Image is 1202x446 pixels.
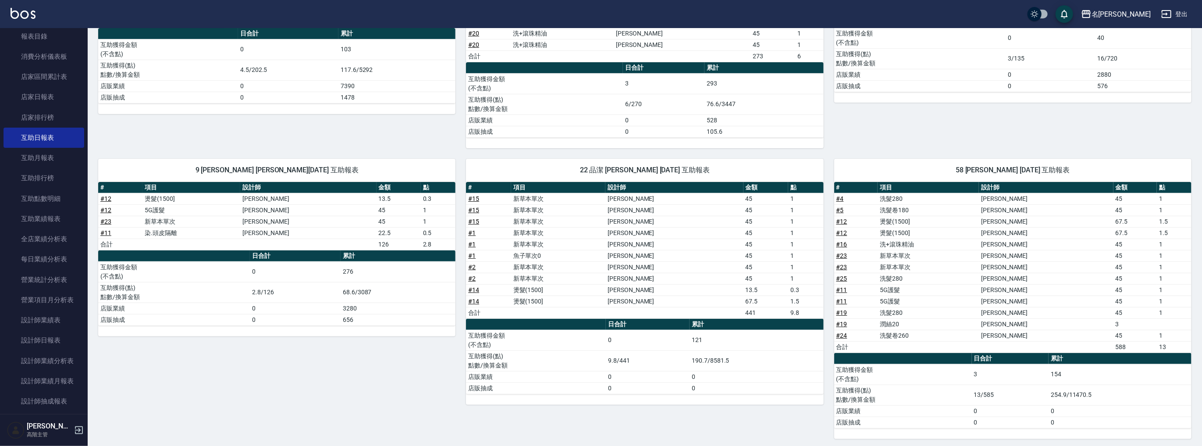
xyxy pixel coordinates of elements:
[1113,330,1157,341] td: 45
[836,252,847,259] a: #23
[1113,182,1157,193] th: 金額
[4,249,84,269] a: 每日業績分析表
[743,307,788,318] td: 441
[979,273,1113,284] td: [PERSON_NAME]
[743,193,788,204] td: 45
[979,318,1113,330] td: [PERSON_NAME]
[4,26,84,46] a: 報表目錄
[979,250,1113,261] td: [PERSON_NAME]
[606,319,690,330] th: 日合計
[466,126,623,137] td: 店販抽成
[878,227,979,239] td: 燙髮(1500]
[878,284,979,296] td: 5G護髮
[743,204,788,216] td: 45
[238,28,338,39] th: 日合計
[743,261,788,273] td: 45
[834,182,878,193] th: #
[704,126,823,137] td: 105.6
[1113,273,1157,284] td: 45
[836,229,847,236] a: #12
[100,229,111,236] a: #11
[1113,239,1157,250] td: 45
[511,273,605,284] td: 新草本單次
[4,391,84,411] a: 設計師抽成報表
[605,296,743,307] td: [PERSON_NAME]
[623,62,704,74] th: 日合計
[466,319,823,394] table: a dense table
[240,227,376,239] td: [PERSON_NAME]
[27,431,71,439] p: 高階主管
[606,350,690,371] td: 9.8/441
[1113,193,1157,204] td: 45
[511,193,605,204] td: 新草本單次
[605,261,743,273] td: [PERSON_NAME]
[338,60,455,80] td: 117.6/5292
[1113,227,1157,239] td: 67.5
[1078,5,1154,23] button: 名[PERSON_NAME]
[795,39,823,50] td: 1
[836,275,847,282] a: #25
[834,341,878,353] td: 合計
[466,182,823,319] table: a dense table
[4,330,84,350] a: 設計師日報表
[878,307,979,318] td: 洗髮280
[421,193,456,204] td: 0.3
[98,182,455,250] table: a dense table
[4,411,84,432] a: 設計師排行榜
[878,318,979,330] td: 潤絲20
[421,239,456,250] td: 2.8
[836,298,847,305] a: #11
[1157,330,1191,341] td: 1
[100,195,111,202] a: #12
[1157,204,1191,216] td: 1
[1095,69,1191,80] td: 2880
[878,330,979,341] td: 洗髮卷260
[98,282,250,303] td: 互助獲得(點) 點數/換算金額
[468,252,476,259] a: #1
[98,182,142,193] th: #
[788,193,824,204] td: 1
[4,310,84,330] a: 設計師業績表
[142,227,240,239] td: 染.頭皮隔離
[751,39,796,50] td: 45
[788,227,824,239] td: 1
[238,80,338,92] td: 0
[7,421,25,439] img: Person
[979,193,1113,204] td: [PERSON_NAME]
[606,330,690,350] td: 0
[377,193,421,204] td: 13.5
[4,270,84,290] a: 營業統計分析表
[751,50,796,62] td: 273
[1113,216,1157,227] td: 67.5
[834,80,1006,92] td: 店販抽成
[466,182,511,193] th: #
[1157,307,1191,318] td: 1
[836,286,847,293] a: #11
[605,193,743,204] td: [PERSON_NAME]
[979,284,1113,296] td: [PERSON_NAME]
[690,330,823,350] td: 121
[623,114,704,126] td: 0
[690,382,823,394] td: 0
[743,239,788,250] td: 45
[878,250,979,261] td: 新草本單次
[27,422,71,431] h5: [PERSON_NAME]
[605,204,743,216] td: [PERSON_NAME]
[845,166,1181,175] span: 58 [PERSON_NAME] [DATE] 互助報表
[466,62,823,138] table: a dense table
[511,239,605,250] td: 新草本單次
[1056,5,1073,23] button: save
[836,264,847,271] a: #23
[4,371,84,391] a: 設計師業績月報表
[466,382,606,394] td: 店販抽成
[468,298,479,305] a: #14
[421,216,456,227] td: 1
[377,204,421,216] td: 45
[690,371,823,382] td: 0
[1158,6,1191,22] button: 登出
[836,332,847,339] a: #24
[240,193,376,204] td: [PERSON_NAME]
[788,204,824,216] td: 1
[834,28,1006,48] td: 互助獲得金額 (不含點)
[511,182,605,193] th: 項目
